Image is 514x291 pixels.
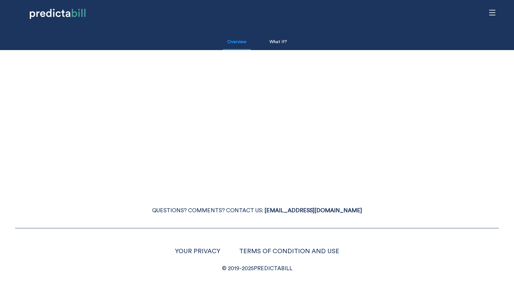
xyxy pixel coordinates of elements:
button: Overview [223,36,250,48]
a: TERMS OF CONDITION AND USE [239,248,339,254]
p: © 2019- 2025 PREDICTABILL [15,264,499,273]
p: QUESTIONS? COMMENTS? CONTACT US: [15,206,499,215]
ul: NaN [223,35,291,50]
a: YOUR PRIVACY [175,248,220,254]
span: menu [486,7,498,19]
a: [EMAIL_ADDRESS][DOMAIN_NAME] [264,208,362,213]
button: What If? [266,36,291,48]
